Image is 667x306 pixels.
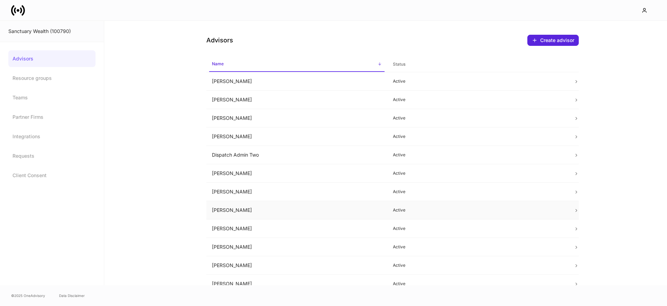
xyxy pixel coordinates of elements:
p: Active [393,78,563,84]
p: Active [393,134,563,139]
td: [PERSON_NAME] [206,72,387,91]
div: Sanctuary Wealth (100790) [8,28,96,35]
p: Active [393,244,563,250]
p: Active [393,263,563,268]
td: Dispatch Admin Two [206,146,387,164]
a: Requests [8,148,96,164]
p: Active [393,189,563,195]
a: Resource groups [8,70,96,86]
p: Active [393,97,563,102]
a: Client Consent [8,167,96,184]
p: Active [393,115,563,121]
td: [PERSON_NAME] [206,91,387,109]
td: [PERSON_NAME] [206,164,387,183]
td: [PERSON_NAME] [206,109,387,127]
p: Active [393,152,563,158]
td: [PERSON_NAME] [206,238,387,256]
a: Partner Firms [8,109,96,125]
a: Data Disclaimer [59,293,85,298]
p: Active [393,226,563,231]
td: [PERSON_NAME] [206,127,387,146]
a: Advisors [8,50,96,67]
h6: Name [212,60,224,67]
td: [PERSON_NAME] [206,275,387,293]
td: [PERSON_NAME] [206,201,387,220]
div: Create advisor [532,38,574,43]
span: © 2025 OneAdvisory [11,293,45,298]
span: Name [209,57,385,72]
button: Create advisor [527,35,579,46]
a: Teams [8,89,96,106]
h4: Advisors [206,36,233,44]
h6: Status [393,61,405,67]
p: Active [393,171,563,176]
td: [PERSON_NAME] [206,220,387,238]
p: Active [393,281,563,287]
p: Active [393,207,563,213]
td: [PERSON_NAME] [206,256,387,275]
a: Integrations [8,128,96,145]
span: Status [390,57,566,72]
td: [PERSON_NAME] [206,183,387,201]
